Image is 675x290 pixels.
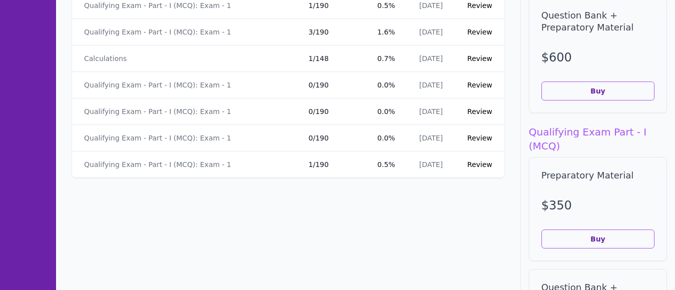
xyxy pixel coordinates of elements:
[84,0,231,10] a: Qualifying Exam - Part - I (MCQ): Exam - 1
[541,169,654,181] h2: Preparatory Material
[467,160,492,168] a: Review
[467,54,492,62] a: Review
[541,81,654,100] button: Buy
[84,159,231,169] a: Qualifying Exam - Part - I (MCQ): Exam - 1
[84,27,231,37] a: Qualifying Exam - Part - I (MCQ): Exam - 1
[84,133,231,143] a: Qualifying Exam - Part - I (MCQ): Exam - 1
[541,229,654,248] button: Buy
[541,50,572,64] span: $ 600
[84,106,231,116] a: Qualifying Exam - Part - I (MCQ): Exam - 1
[84,80,231,90] a: Qualifying Exam - Part - I (MCQ): Exam - 1
[467,107,492,115] a: Review
[541,9,654,33] h2: Question Bank + Preparatory Material
[529,125,667,153] h1: Qualifying Exam Part - I (MCQ)
[467,134,492,142] a: Review
[467,1,492,9] a: Review
[541,198,572,212] span: $ 350
[467,81,492,89] a: Review
[467,28,492,36] a: Review
[84,53,127,63] a: Calculations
